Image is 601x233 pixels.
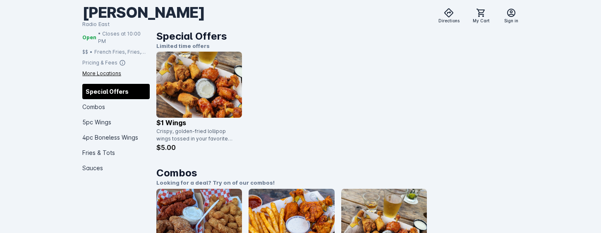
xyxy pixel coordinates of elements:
div: Sauces [82,160,150,175]
p: Looking for a deal? Try on of our combos! [156,179,520,187]
div: 5pc Wings [82,114,150,129]
img: catalog item [156,52,242,118]
span: Directions [438,18,460,24]
span: • Closes at 10:00 PM [98,30,150,45]
div: Pricing & Fees [82,59,117,66]
h1: Special Offers [156,29,520,44]
p: $1 Wings [156,118,242,128]
div: [PERSON_NAME] [82,3,204,22]
div: 4pc Boneless Wings [82,129,150,145]
div: French Fries, Fries, Fried Chicken, Tots, Buffalo Wings, Chicken, Wings, Fried Pickles [94,48,150,55]
div: Crispy, golden-fried lollipop wings tossed in your favorite flavor or served naked. Perfectly por... [156,128,237,143]
div: Fries & Tots [82,145,150,160]
span: Open [82,33,96,41]
p: $5.00 [156,143,242,152]
h1: Combos [156,166,520,181]
div: Special Offers [82,83,150,99]
div: $$ [82,48,88,55]
div: Combos [82,99,150,114]
div: Radio East [82,20,204,29]
p: Limited time offers [156,42,520,50]
div: More Locations [82,69,121,77]
div: • [90,48,93,55]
